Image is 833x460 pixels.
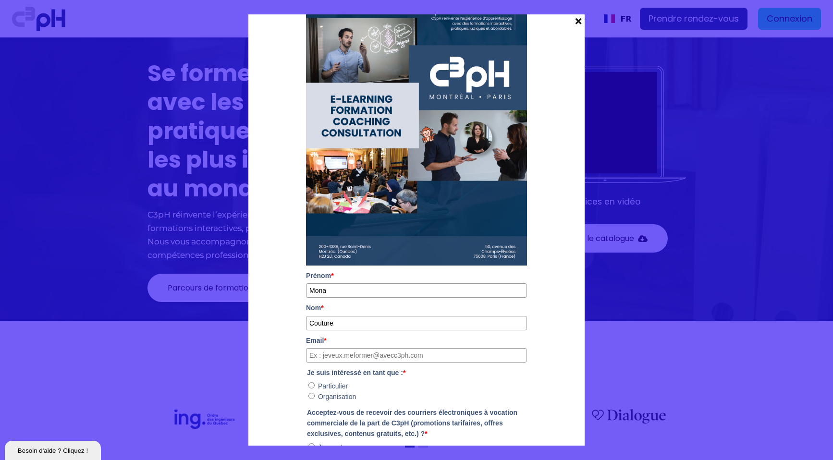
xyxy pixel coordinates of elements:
legend: Je suis intéressé en tant que : [306,367,406,378]
label: Particulier [318,382,348,390]
iframe: chat widget [5,439,103,460]
input: Ex : Tremblay au Québec ou Dupond en France [306,316,527,330]
label: Nom [306,303,527,313]
input: Ex : Martine au Québec ou Jean en France [306,283,527,298]
label: Organisation [318,393,356,400]
input: Ex : jeveux.meformer@avecc3ph.com [306,348,527,363]
legend: Acceptez-vous de recevoir des courriers électroniques à vocation commerciale de la part de C3pH (... [306,407,527,439]
label: J'accepte [318,443,346,451]
label: Email [306,335,527,346]
label: Prénom [306,270,527,281]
